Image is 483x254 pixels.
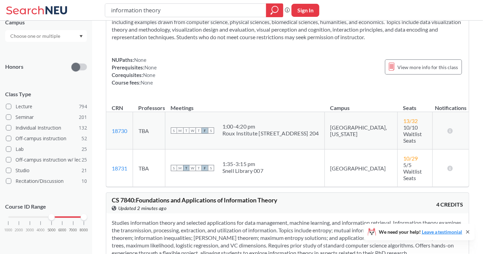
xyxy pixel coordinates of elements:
[6,134,87,143] label: Off-campus instruction
[222,123,319,130] div: 1:00 - 4:20 pm
[379,230,462,234] span: We need your help!
[6,113,87,122] label: Seminar
[403,155,418,162] span: 10 / 29
[5,90,87,98] span: Class Type
[79,35,83,38] svg: Dropdown arrow
[36,228,45,232] span: 4000
[133,112,165,150] td: TBA
[112,128,127,134] a: 18730
[177,165,183,171] span: M
[397,63,458,71] span: View more info for this class
[6,123,87,132] label: Individual Instruction
[202,128,208,134] span: F
[196,128,202,134] span: T
[5,63,23,71] p: Honors
[112,56,157,86] div: NUPaths: Prerequisites: Corequisites: Course fees:
[112,104,123,112] div: CRN
[171,128,177,134] span: S
[141,79,153,86] span: None
[79,103,87,110] span: 794
[398,97,433,112] th: Seats
[81,135,87,142] span: 52
[189,165,196,171] span: W
[271,5,279,15] svg: magnifying glass
[133,97,165,112] th: Professors
[133,150,165,187] td: TBA
[208,128,214,134] span: S
[165,97,325,112] th: Meetings
[6,155,87,164] label: Off-campus instruction w/ lec
[7,32,65,40] input: Choose one or multiple
[4,228,12,232] span: 1000
[81,156,87,164] span: 25
[5,19,87,26] div: Campus
[80,228,88,232] span: 8000
[325,112,397,150] td: [GEOGRAPHIC_DATA], [US_STATE]
[112,196,277,204] span: CS 7840 : Foundations and Applications of Information Theory
[79,124,87,132] span: 132
[26,228,34,232] span: 3000
[183,128,189,134] span: T
[171,165,177,171] span: S
[6,177,87,186] label: Recitation/Discussion
[79,113,87,121] span: 201
[266,3,283,17] div: magnifying glass
[196,165,202,171] span: T
[208,165,214,171] span: S
[118,205,167,212] span: Updated 2 minutes ago
[81,167,87,174] span: 21
[222,161,263,167] div: 1:35 - 3:15 pm
[6,102,87,111] label: Lecture
[15,228,23,232] span: 2000
[292,4,319,17] button: Sign In
[222,167,263,174] div: Snell Library 007
[433,97,469,112] th: Notifications
[134,57,146,63] span: None
[81,145,87,153] span: 25
[6,145,87,154] label: Lab
[422,229,462,235] a: Leave a testimonial
[112,165,127,172] a: 18731
[6,166,87,175] label: Studio
[325,150,397,187] td: [GEOGRAPHIC_DATA]
[144,64,157,70] span: None
[5,203,87,211] p: Course ID Range
[403,162,422,181] span: 5/5 Waitlist Seats
[183,165,189,171] span: T
[325,97,397,112] th: Campus
[47,228,56,232] span: 5000
[112,11,463,41] section: Covers foundational as well as contemporary topics of interest in data visualization to enable th...
[81,177,87,185] span: 10
[110,4,261,16] input: Class, professor, course number, "phrase"
[58,228,66,232] span: 6000
[222,130,319,137] div: Roux Institute [STREET_ADDRESS] 204
[437,201,463,208] span: 4 CREDITS
[403,124,422,144] span: 10/10 Waitlist Seats
[403,118,418,124] span: 13 / 32
[5,30,87,42] div: Dropdown arrow
[189,128,196,134] span: W
[202,165,208,171] span: F
[177,128,183,134] span: M
[69,228,77,232] span: 7000
[143,72,155,78] span: None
